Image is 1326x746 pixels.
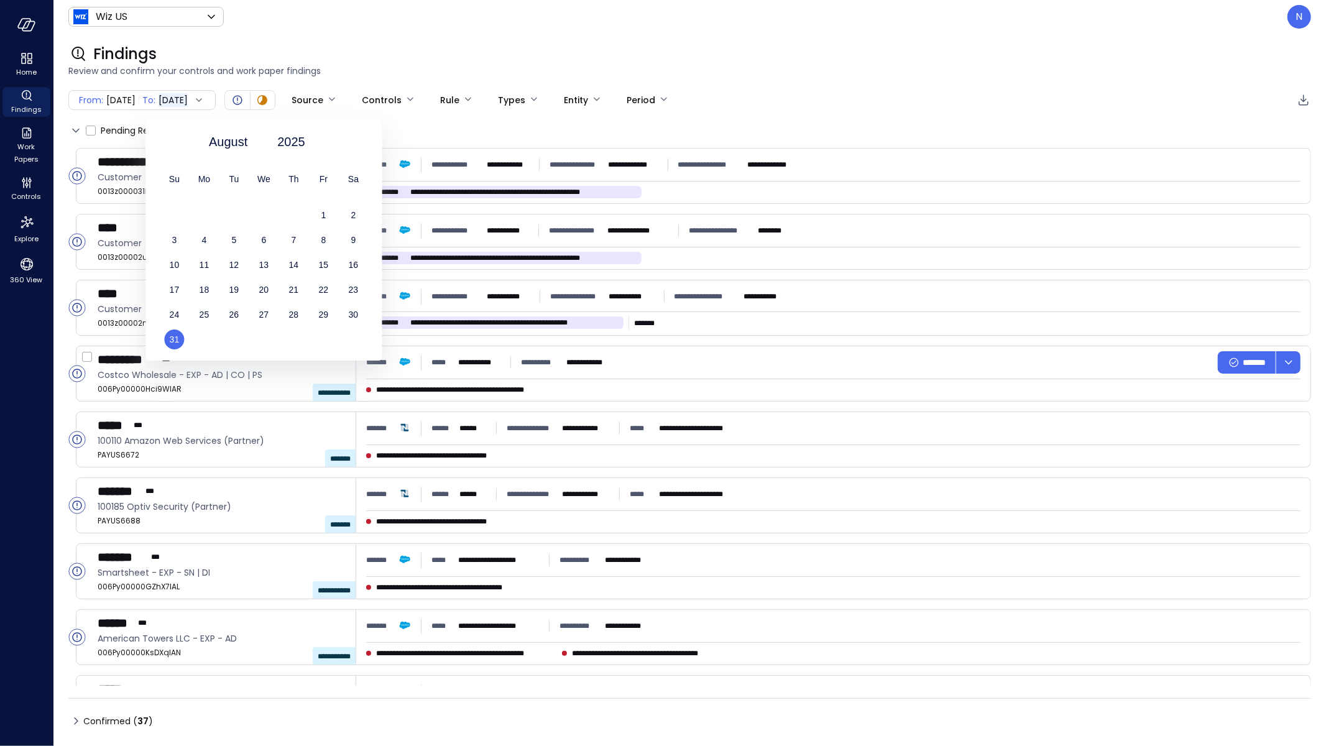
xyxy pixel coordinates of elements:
span: American Towers LLC - EXP - AD [98,632,346,645]
div: Choose Monday, August 25th, 2025 [189,305,219,325]
div: Choose Friday, August 8th, 2025 [308,230,338,250]
span: Pending Review [101,121,190,140]
div: Open [230,93,245,108]
span: 006Py00000GZhX7IAL [98,581,346,593]
div: Choose Wednesday, August 6th, 2025 [249,230,279,250]
span: 13 [259,260,269,270]
div: Open [68,365,86,382]
span: Findings [11,103,42,116]
span: Customer [98,302,346,316]
div: Sa [338,169,368,189]
span: PAYUS6688 [98,515,346,527]
div: Th [279,169,308,189]
button: dropdown-icon-button [1276,351,1301,374]
span: 10 [170,260,180,270]
div: Choose Monday, August 18th, 2025 [189,280,219,300]
div: Choose Wednesday, August 20th, 2025 [249,280,279,300]
div: month 2025-08 [159,205,368,354]
div: Open [68,167,86,185]
div: Choose Tuesday, August 5th, 2025 [219,230,249,250]
span: 11 [200,260,209,270]
span: Home [16,66,37,78]
span: 30 [349,310,359,320]
span: 5 [232,235,237,245]
div: Open [68,563,86,580]
span: August [209,132,247,151]
div: Choose Tuesday, August 12th, 2025 [219,255,249,275]
div: Choose Saturday, August 9th, 2025 [338,230,368,250]
div: Export to CSV [1296,93,1311,108]
span: Explore [14,233,39,245]
span: Work Papers [7,140,45,165]
div: 360 View [2,254,50,287]
div: ( ) [133,714,153,728]
span: 360 View [11,274,43,286]
span: 7 [292,235,297,245]
span: Review and confirm your controls and work paper findings [68,64,1311,78]
div: Tu [219,169,249,189]
span: To: [142,93,155,107]
span: 100110 Amazon Web Services (Partner) [98,434,346,448]
span: 15 [319,260,329,270]
span: 16 [349,260,359,270]
span: 0013z00002nZtbUAAS [98,317,346,329]
div: Choose Saturday, August 30th, 2025 [338,305,368,325]
div: Choose Wednesday, August 27th, 2025 [249,305,279,325]
div: Choose Saturday, August 2nd, 2025 [338,205,368,225]
div: Findings [2,87,50,117]
span: 29 [319,310,329,320]
span: 17 [170,285,180,295]
span: 26 [229,310,239,320]
div: Choose Saturday, August 23rd, 2025 [338,280,368,300]
div: Choose Friday, August 29th, 2025 [308,305,338,325]
span: 3 [172,235,177,245]
div: In Progress [255,93,270,108]
span: 006Py00000Hci9WIAR [98,383,346,395]
p: Wiz US [96,9,127,24]
div: Home [2,50,50,80]
div: Choose Tuesday, August 26th, 2025 [219,305,249,325]
span: 4 [202,235,207,245]
div: Choose Thursday, August 28th, 2025 [279,305,308,325]
div: Period [627,90,655,111]
span: Confirmed [83,711,153,731]
div: Open [68,431,86,448]
div: Su [159,169,189,189]
span: 1 [321,210,326,220]
span: 2 [351,210,356,220]
div: Open [68,299,86,316]
div: Choose Monday, August 4th, 2025 [189,230,219,250]
span: [DATE] [159,93,188,107]
div: Work Papers [2,124,50,167]
div: Choose Friday, August 22nd, 2025 [308,280,338,300]
div: Open [68,629,86,646]
span: 006Py00000KsDXqIAN [98,647,346,659]
div: Source [292,90,323,111]
div: Choose Wednesday, August 13th, 2025 [249,255,279,275]
div: Open [68,233,86,251]
span: 21 [289,285,299,295]
span: 22 [319,285,329,295]
span: 31 [170,334,180,344]
span: 37 [137,715,149,727]
span: 24 [170,310,180,320]
div: Choose Friday, August 15th, 2025 [308,255,338,275]
div: Button group with a nested menu [1218,351,1301,374]
span: 9 [351,235,356,245]
span: From: [79,93,103,107]
span: Smartsheet - EXP - SN | DI [98,566,346,579]
span: 27 [259,310,269,320]
div: Choose Sunday, August 10th, 2025 [159,255,189,275]
span: Customer [98,170,346,184]
span: 0013z000031FjumAAC [98,185,346,198]
span: 0013z00002uHvGeAAK [98,251,346,264]
span: Controls [12,190,42,203]
img: Icon [73,9,88,24]
div: Choose Tuesday, August 19th, 2025 [219,280,249,300]
div: Choose Thursday, August 7th, 2025 [279,230,308,250]
span: 14 [289,260,299,270]
span: 12 [229,260,239,270]
div: We [249,169,279,189]
p: N [1296,9,1303,24]
div: Entity [564,90,588,111]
